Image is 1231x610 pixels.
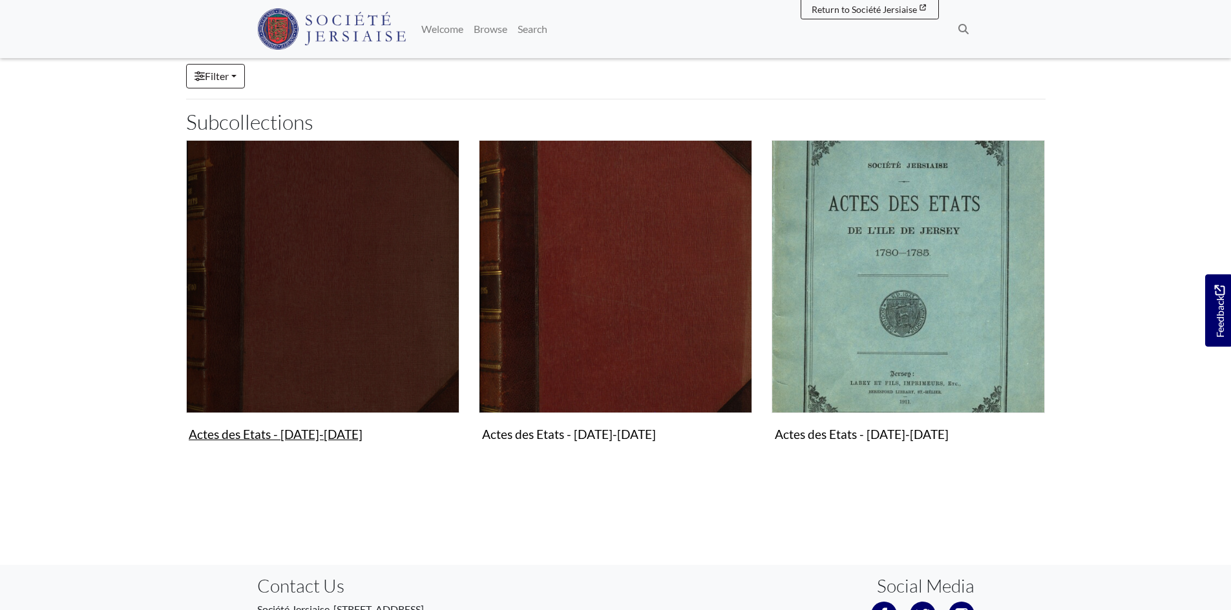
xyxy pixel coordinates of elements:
a: Actes des Etats - 1701-1779 Actes des Etats - [DATE]-[DATE] [479,140,752,447]
img: Actes des Etats - 1701-1779 [479,140,752,413]
section: Subcollections [186,140,1046,482]
h3: Social Media [877,575,974,597]
img: Actes des Etats - 1780-1800 [772,140,1045,413]
h2: Subcollections [186,110,1046,134]
a: Search [512,16,552,42]
span: Feedback [1212,285,1227,338]
img: Société Jersiaise [257,8,406,50]
a: Welcome [416,16,468,42]
h3: Contact Us [257,575,606,597]
a: Actes des Etats - 1524-1700 Actes des Etats - [DATE]-[DATE] [186,140,459,447]
span: Return to Société Jersiaise [812,4,917,15]
a: Browse [468,16,512,42]
img: Actes des Etats - 1524-1700 [186,140,459,413]
div: Subcollection [176,140,469,467]
a: Filter [186,64,245,88]
div: Subcollection [469,140,762,467]
div: Subcollection [762,140,1055,467]
a: Actes des Etats - 1780-1800 Actes des Etats - [DATE]-[DATE] [772,140,1045,447]
a: Société Jersiaise logo [257,5,406,53]
a: Would you like to provide feedback? [1205,274,1231,347]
